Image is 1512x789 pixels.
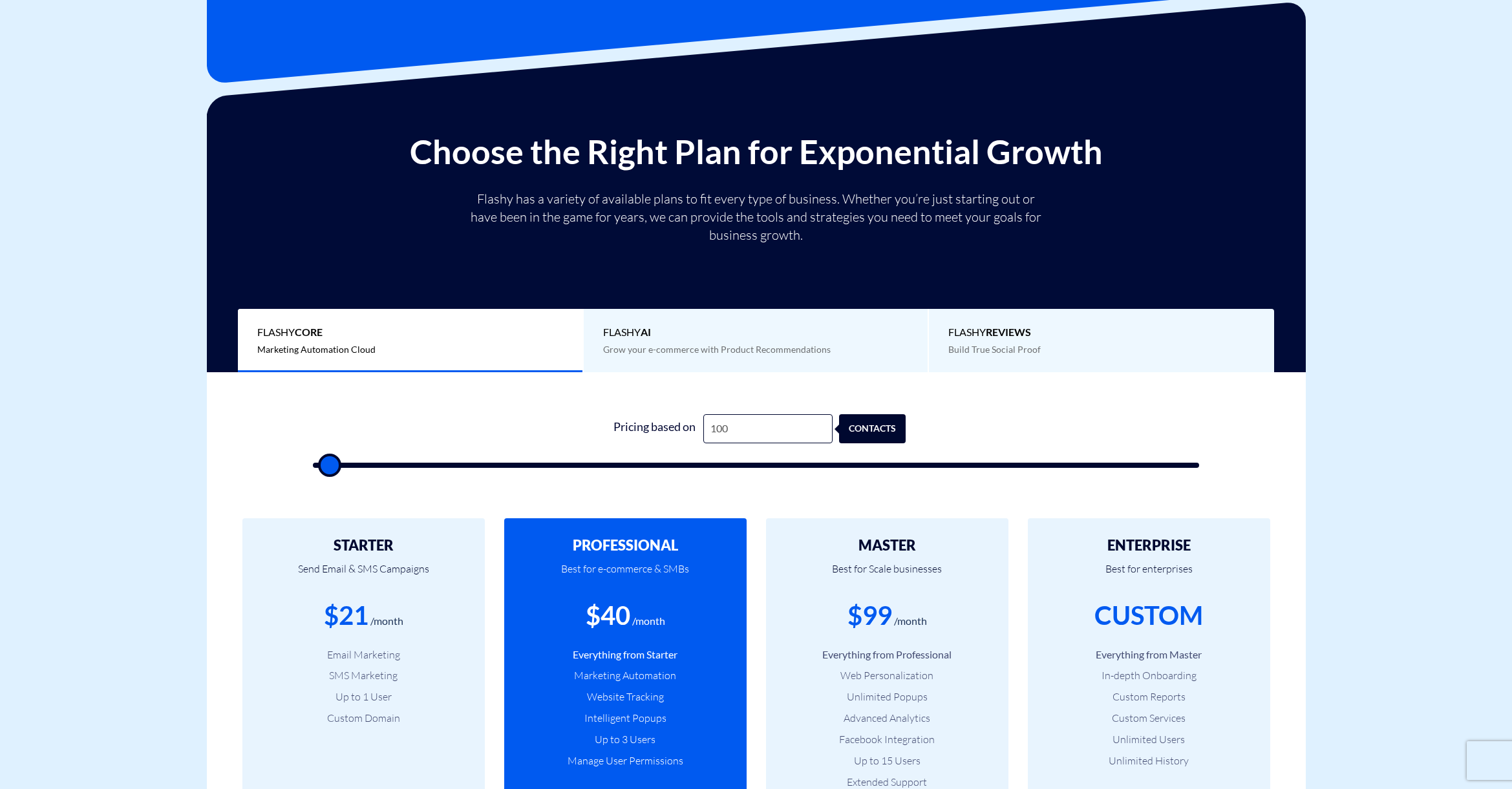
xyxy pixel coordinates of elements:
[524,732,727,747] li: Up to 3 Users
[785,553,989,597] p: Best for Scale businesses
[465,190,1047,244] p: Flashy has a variety of available plans to fit every type of business. Whether you’re just starti...
[1047,647,1251,662] li: Everything from Master
[524,668,727,683] li: Marketing Automation
[524,647,727,662] li: Everything from Starter
[262,689,465,704] li: Up to 1 User
[524,553,727,597] p: Best for e-commerce & SMBs
[1047,689,1251,704] li: Custom Reports
[262,647,465,662] li: Email Marketing
[785,538,989,553] h2: MASTER
[524,538,727,553] h2: PROFESSIONAL
[586,597,630,634] div: $40
[257,344,376,355] span: Marketing Automation Cloud
[641,326,651,338] b: AI
[1094,597,1203,634] div: CUSTOM
[295,326,323,338] b: Core
[894,614,927,629] div: /month
[1047,668,1251,683] li: In-depth Onboarding
[217,133,1296,170] h2: Choose the Right Plan for Exponential Growth
[1047,753,1251,768] li: Unlimited History
[1047,732,1251,747] li: Unlimited Users
[847,597,892,634] div: $99
[524,753,727,768] li: Manage User Permissions
[948,325,1255,340] span: Flashy
[785,732,989,747] li: Facebook Integration
[1047,538,1251,553] h2: ENTERPRISE
[524,711,727,726] li: Intelligent Popups
[1047,553,1251,597] p: Best for enterprises
[262,553,465,597] p: Send Email & SMS Campaigns
[632,614,665,629] div: /month
[324,597,368,634] div: $21
[603,344,831,355] span: Grow your e-commerce with Product Recommendations
[603,325,909,340] span: Flashy
[524,689,727,704] li: Website Tracking
[854,414,921,443] div: contacts
[785,753,989,768] li: Up to 15 Users
[785,711,989,726] li: Advanced Analytics
[262,538,465,553] h2: STARTER
[948,344,1041,355] span: Build True Social Proof
[262,668,465,683] li: SMS Marketing
[785,668,989,683] li: Web Personalization
[257,325,563,340] span: Flashy
[986,326,1031,338] b: REVIEWS
[606,414,703,443] div: Pricing based on
[1047,711,1251,726] li: Custom Services
[785,689,989,704] li: Unlimited Popups
[370,614,403,629] div: /month
[262,711,465,726] li: Custom Domain
[785,647,989,662] li: Everything from Professional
